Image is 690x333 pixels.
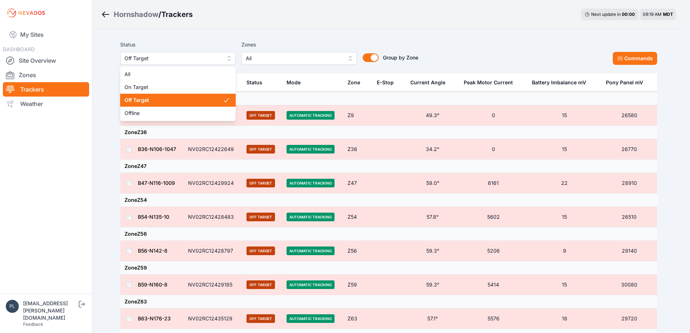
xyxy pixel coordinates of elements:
button: Off Target [120,52,236,65]
span: Off Target [125,54,221,63]
div: Off Target [120,66,236,121]
span: Off Target [125,97,223,104]
span: Offline [125,110,223,117]
span: On Target [125,84,223,91]
span: All [125,71,223,78]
